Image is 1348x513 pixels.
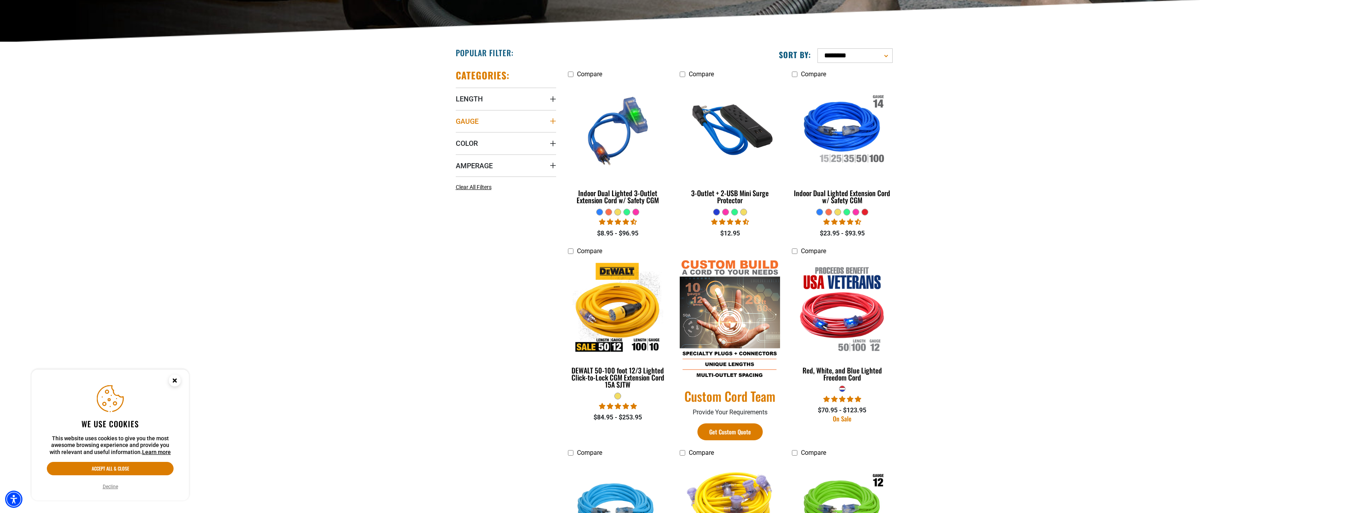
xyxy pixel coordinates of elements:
span: Compare [801,449,826,456]
p: This website uses cookies to give you the most awesome browsing experience and provide you with r... [47,435,174,456]
img: Red, White, and Blue Lighted Freedom Cord [793,263,892,353]
span: Compare [689,449,714,456]
a: Get Custom Quote [697,423,763,440]
a: Clear All Filters [456,183,495,191]
p: Provide Your Requirements [680,408,780,417]
div: Red, White, and Blue Lighted Freedom Cord [792,367,892,381]
span: Gauge [456,117,479,126]
a: blue 3-Outlet + 2-USB Mini Surge Protector [680,82,780,208]
img: Custom Cord Team [680,259,780,381]
div: 3-Outlet + 2-USB Mini Surge Protector [680,189,780,204]
div: Indoor Dual Lighted 3-Outlet Extension Cord w/ Safety CGM [568,189,668,204]
div: $8.95 - $96.95 [568,229,668,238]
span: Clear All Filters [456,184,492,190]
a: Indoor Dual Lighted Extension Cord w/ Safety CGM Indoor Dual Lighted Extension Cord w/ Safety CGM [792,82,892,208]
summary: Length [456,88,556,110]
summary: Color [456,132,556,154]
img: DEWALT 50-100 foot 12/3 Lighted Click-to-Lock CGM Extension Cord 15A SJTW [568,263,668,353]
a: This website uses cookies to give you the most awesome browsing experience and provide you with r... [142,449,171,455]
div: $84.95 - $253.95 [568,413,668,422]
span: Length [456,94,483,103]
h2: Categories: [456,69,510,81]
img: blue [680,86,780,176]
img: blue [568,86,668,176]
button: Decline [100,483,120,491]
a: Custom Cord Team [680,388,780,405]
a: blue Indoor Dual Lighted 3-Outlet Extension Cord w/ Safety CGM [568,82,668,208]
span: 5.00 stars [823,395,861,403]
span: Compare [689,70,714,78]
h2: Popular Filter: [456,48,514,58]
span: Compare [577,70,602,78]
span: 4.84 stars [599,403,637,410]
span: 4.40 stars [823,218,861,226]
span: Compare [577,449,602,456]
a: Red, White, and Blue Lighted Freedom Cord Red, White, and Blue Lighted Freedom Cord [792,259,892,386]
a: DEWALT 50-100 foot 12/3 Lighted Click-to-Lock CGM Extension Cord 15A SJTW DEWALT 50-100 foot 12/3... [568,259,668,393]
span: Compare [577,247,602,255]
span: Color [456,139,478,148]
div: $12.95 [680,229,780,238]
div: On Sale [792,416,892,422]
button: Accept all & close [47,462,174,475]
div: Indoor Dual Lighted Extension Cord w/ Safety CGM [792,189,892,204]
span: Amperage [456,161,493,170]
summary: Gauge [456,110,556,132]
button: Close this option [161,370,189,394]
span: Compare [801,247,826,255]
span: 4.36 stars [711,218,749,226]
div: $70.95 - $123.95 [792,406,892,415]
h2: We use cookies [47,419,174,429]
img: Indoor Dual Lighted Extension Cord w/ Safety CGM [793,86,892,176]
span: 4.33 stars [599,218,637,226]
div: $23.95 - $93.95 [792,229,892,238]
span: Compare [801,70,826,78]
label: Sort by: [779,50,811,60]
div: DEWALT 50-100 foot 12/3 Lighted Click-to-Lock CGM Extension Cord 15A SJTW [568,367,668,388]
div: Accessibility Menu [5,491,22,508]
summary: Amperage [456,154,556,177]
aside: Cookie Consent [31,370,189,501]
